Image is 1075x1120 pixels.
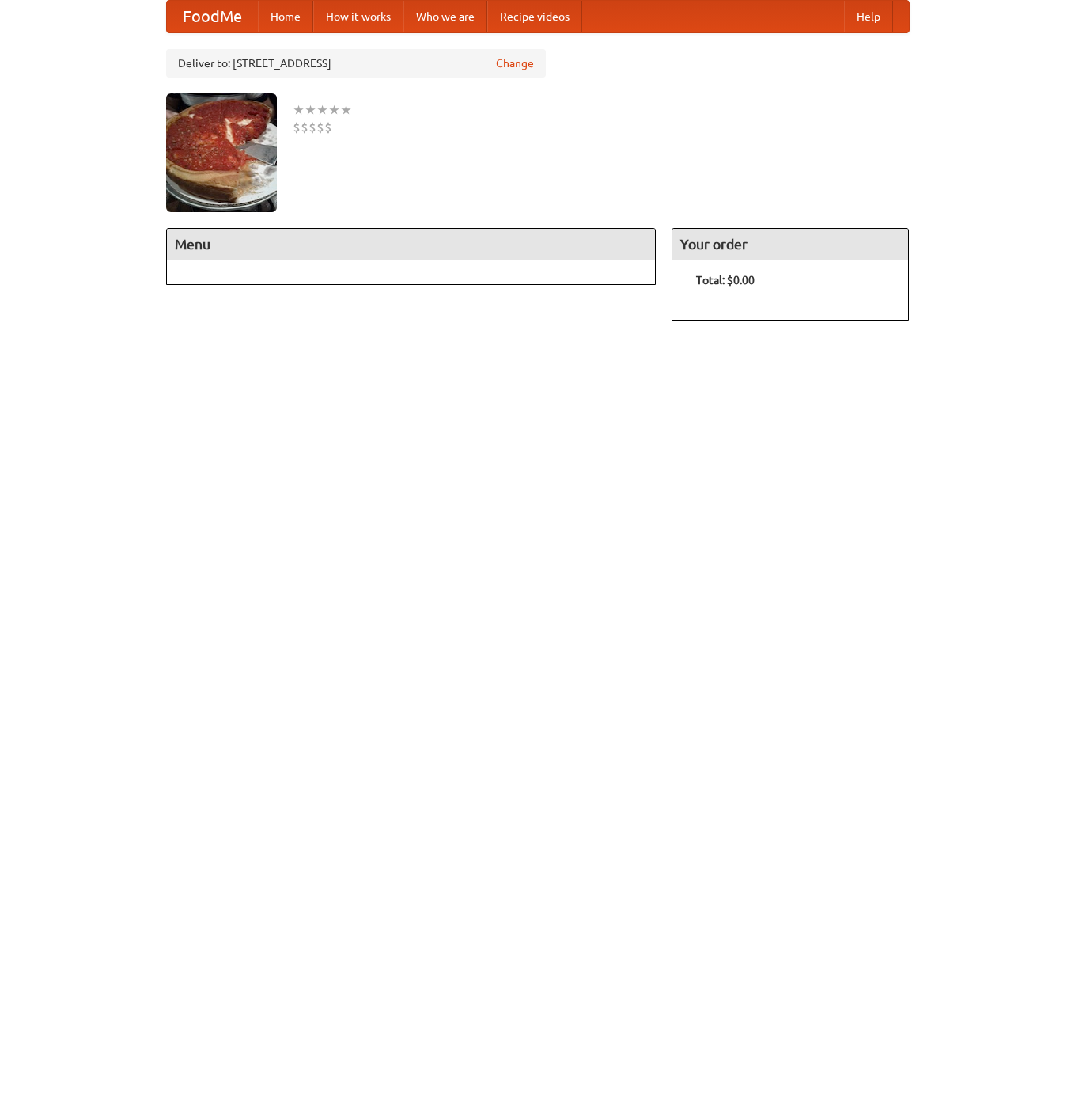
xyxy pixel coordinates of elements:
li: ★ [328,101,340,119]
li: ★ [316,101,328,119]
a: Recipe videos [487,1,582,32]
li: $ [324,119,332,136]
li: $ [293,119,301,136]
h4: Menu [167,229,656,260]
a: Home [258,1,313,32]
a: How it works [313,1,403,32]
li: $ [316,119,324,136]
a: Who we are [403,1,487,32]
img: angular.jpg [166,93,277,212]
a: Help [844,1,893,32]
div: Deliver to: [STREET_ADDRESS] [166,49,546,78]
li: ★ [305,101,316,119]
li: $ [308,119,316,136]
a: Change [496,55,534,71]
li: $ [301,119,308,136]
li: ★ [293,101,305,119]
a: FoodMe [167,1,258,32]
b: Total: $0.00 [696,274,755,287]
li: ★ [340,101,352,119]
h4: Your order [672,229,908,260]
